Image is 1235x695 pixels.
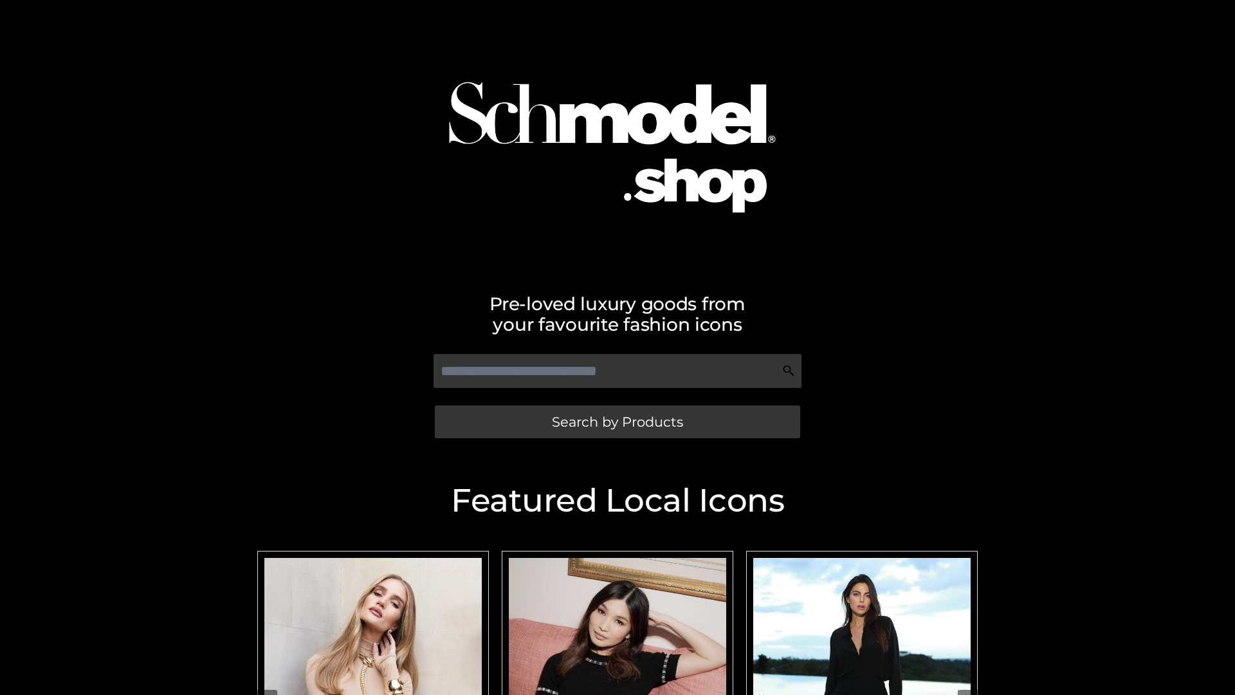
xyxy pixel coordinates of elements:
h2: Featured Local Icons​ [251,485,984,517]
h2: Pre-loved luxury goods from your favourite fashion icons [251,293,984,335]
a: Search by Products [435,405,800,438]
img: Search Icon [782,364,795,377]
span: Search by Products [552,415,683,429]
